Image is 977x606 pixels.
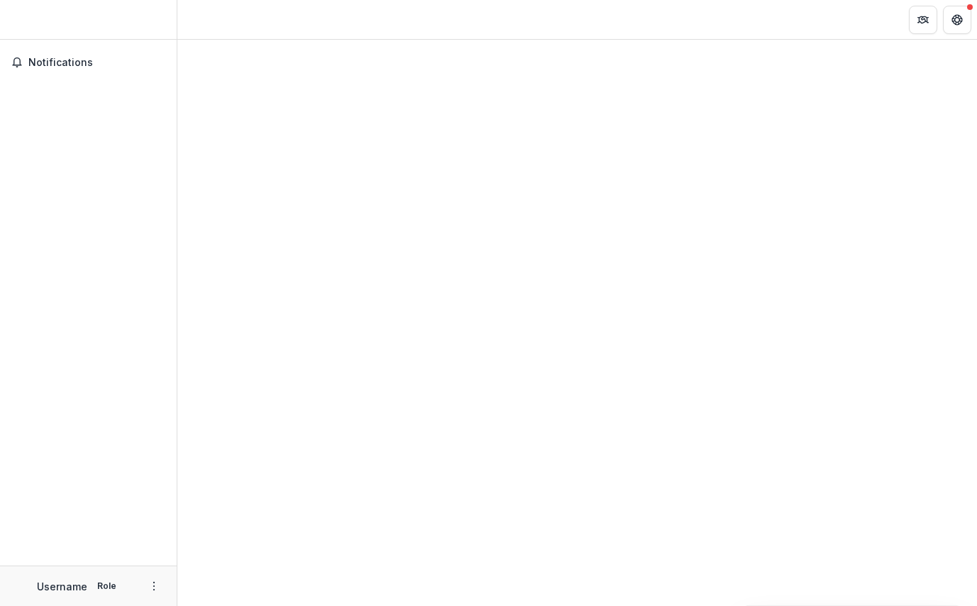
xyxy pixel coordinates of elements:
button: Get Help [943,6,971,34]
p: Role [93,580,121,593]
span: Notifications [28,57,165,69]
button: More [145,578,162,595]
button: Notifications [6,51,171,74]
p: Username [37,579,87,594]
button: Partners [909,6,937,34]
